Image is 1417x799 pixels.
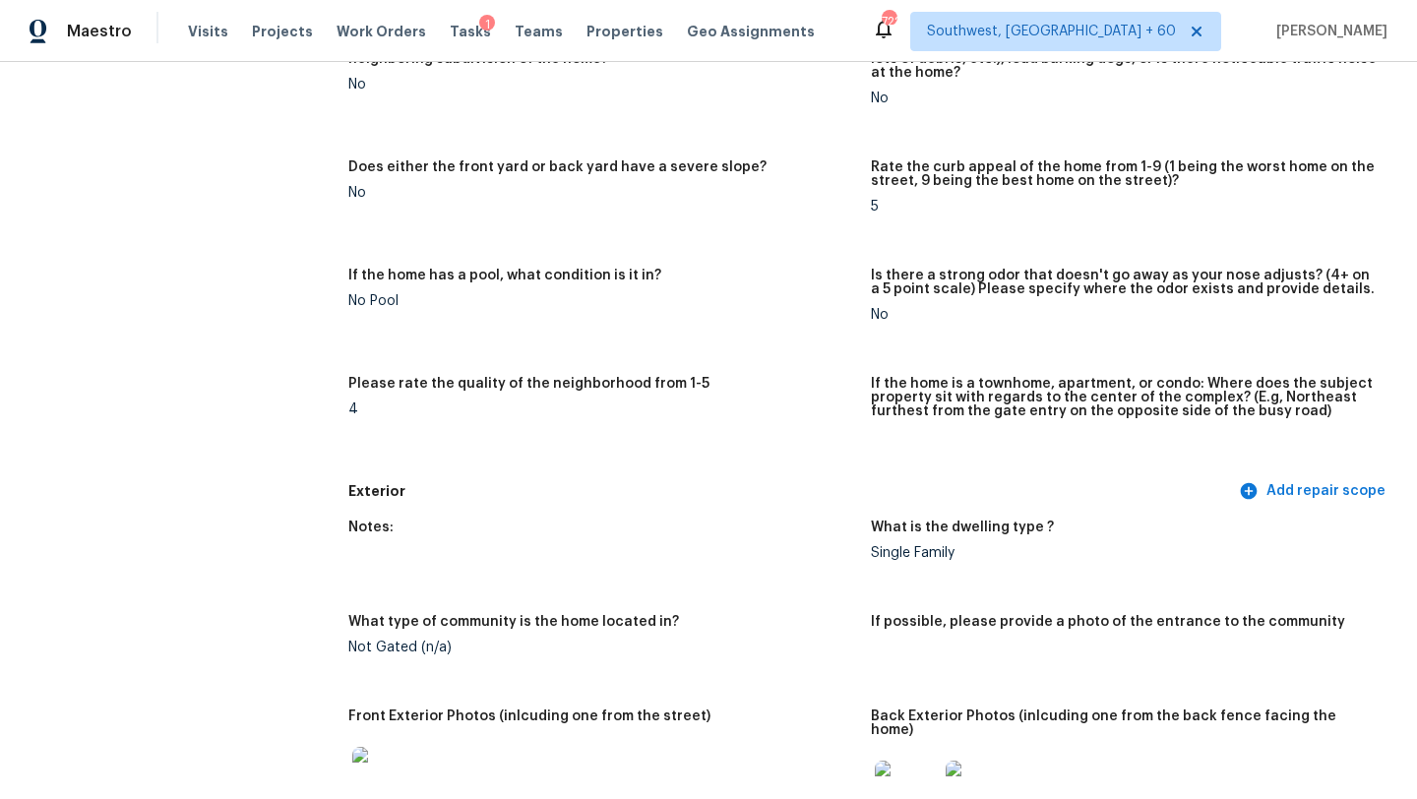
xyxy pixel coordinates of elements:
span: Projects [252,22,313,41]
div: Single Family [871,546,1378,560]
h5: If the home is a townhome, apartment, or condo: Where does the subject property sit with regards ... [871,377,1378,418]
span: Teams [515,22,563,41]
span: [PERSON_NAME] [1268,22,1387,41]
button: Add repair scope [1235,473,1393,510]
h5: Front Exterior Photos (inlcuding one from the street) [348,709,710,723]
h5: Does either the front yard or back yard have a severe slope? [348,160,767,174]
span: Geo Assignments [687,22,815,41]
div: 5 [871,200,1378,214]
span: Maestro [67,22,132,41]
span: Add repair scope [1243,479,1386,504]
div: No Pool [348,294,855,308]
h5: If possible, please provide a photo of the entrance to the community [871,615,1345,629]
h5: If the home has a pool, what condition is it in? [348,269,661,282]
div: No [348,78,855,92]
span: Work Orders [337,22,426,41]
span: Southwest, [GEOGRAPHIC_DATA] + 60 [927,22,1176,41]
div: 4 [348,402,855,416]
div: Not Gated (n/a) [348,641,855,654]
span: Visits [188,22,228,41]
h5: Exterior [348,481,1235,502]
h5: Please rate the quality of the neighborhood from 1-5 [348,377,709,391]
h5: Rate the curb appeal of the home from 1-9 (1 being the worst home on the street, 9 being the best... [871,160,1378,188]
h5: Back Exterior Photos (inlcuding one from the back fence facing the home) [871,709,1378,737]
h5: Notes: [348,521,394,534]
div: No [348,186,855,200]
div: 722 [882,12,895,31]
span: Tasks [450,25,491,38]
div: 1 [479,15,495,34]
h5: What is the dwelling type ? [871,521,1054,534]
h5: What type of community is the home located in? [348,615,679,629]
span: Properties [586,22,663,41]
div: No [871,92,1378,105]
h5: Is there a strong odor that doesn't go away as your nose adjusts? (4+ on a 5 point scale) Please ... [871,269,1378,296]
div: No [871,308,1378,322]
